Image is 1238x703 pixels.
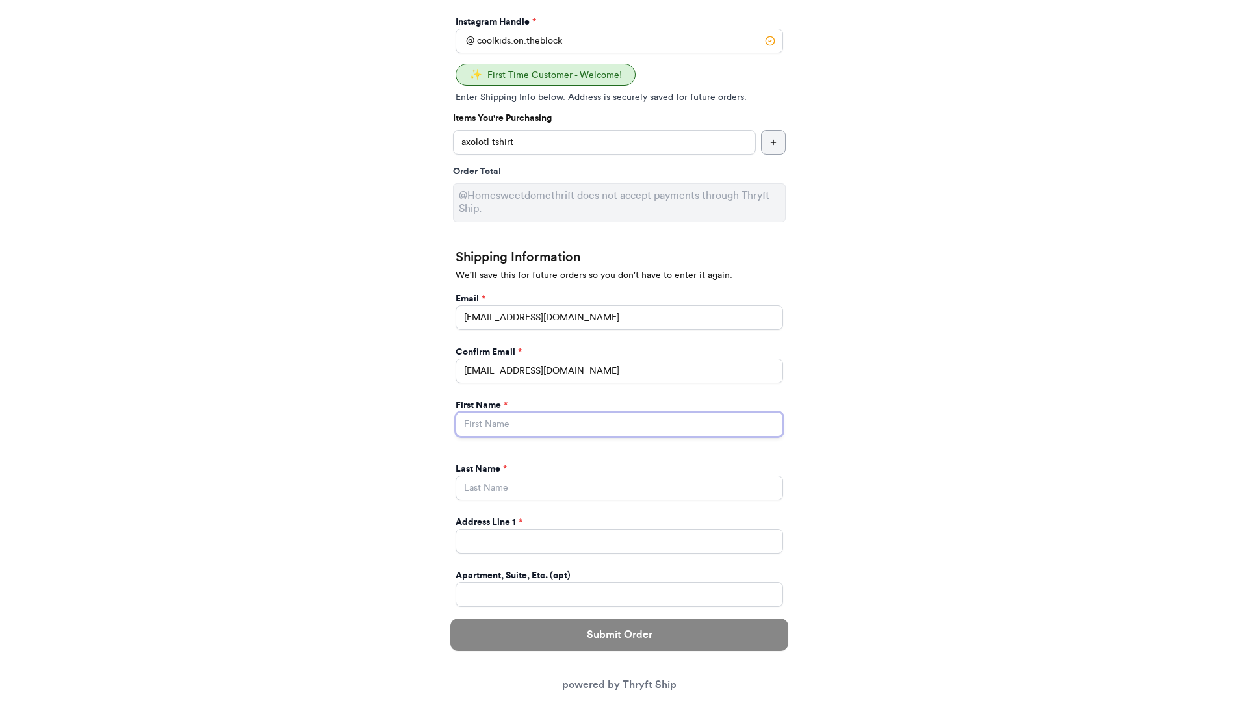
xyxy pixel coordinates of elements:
input: ex.funky hat [453,130,756,155]
div: @ [456,29,474,53]
label: Confirm Email [456,346,522,359]
p: Enter Shipping Info below. Address is securely saved for future orders. [456,91,783,104]
input: Confirm Email [456,359,783,383]
input: First Name [456,412,783,437]
label: Last Name [456,463,507,476]
span: First Time Customer - Welcome! [487,71,622,80]
a: powered by Thryft Ship [562,680,677,690]
p: Items You're Purchasing [453,112,786,125]
label: Email [456,292,485,305]
button: Submit Order [450,619,788,651]
div: Order Total [453,165,786,178]
p: We'll save this for future orders so you don't have to enter it again. [456,269,783,282]
label: First Name [456,399,508,412]
label: Instagram Handle [456,16,536,29]
h2: Shipping Information [456,248,783,266]
input: Last Name [456,476,783,500]
span: ✨ [469,70,482,80]
label: Address Line 1 [456,516,522,529]
input: Email [456,305,783,330]
label: Apartment, Suite, Etc. (opt) [456,569,571,582]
